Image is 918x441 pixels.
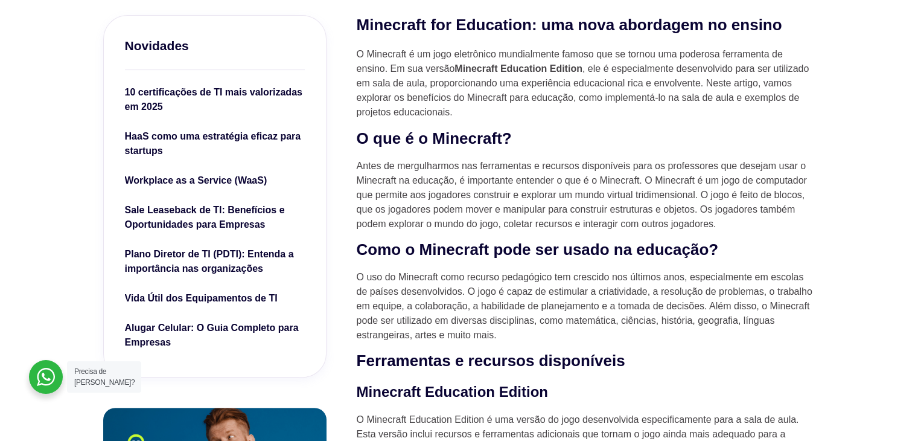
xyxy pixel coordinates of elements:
a: Workplace as a Service (WaaS) [125,173,305,191]
a: Plano Diretor de TI (PDTI): Entenda a importância nas organizações [125,247,305,279]
h3: Novidades [125,37,305,54]
h2: Minecraft for Education: uma nova abordagem no ensino [357,15,815,36]
h2: Como o Minecraft pode ser usado na educação? [357,240,815,260]
div: Widget de chat [858,383,918,441]
p: O Minecraft é um jogo eletrônico mundialmente famoso que se tornou uma poderosa ferramenta de ens... [357,47,815,120]
a: HaaS como uma estratégia eficaz para startups [125,129,305,161]
iframe: Chat Widget [858,383,918,441]
a: Alugar Celular: O Guia Completo para Empresas [125,321,305,353]
strong: Minecraft Education Edition [454,63,582,74]
span: Precisa de [PERSON_NAME]? [74,367,135,387]
a: Vida Útil dos Equipamentos de TI [125,291,305,309]
h2: O que é o Minecraft? [357,129,815,149]
a: 10 certificações de TI mais valorizadas em 2025 [125,85,305,117]
p: O uso do Minecraft como recurso pedagógico tem crescido nos últimos anos, especialmente em escola... [357,270,815,343]
h3: Minecraft Education Edition [357,381,815,403]
h2: Ferramentas e recursos disponíveis [357,351,815,372]
a: Sale Leaseback de TI: Benefícios e Oportunidades para Empresas [125,203,305,235]
p: Antes de mergulharmos nas ferramentas e recursos disponíveis para os professores que desejam usar... [357,159,815,231]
